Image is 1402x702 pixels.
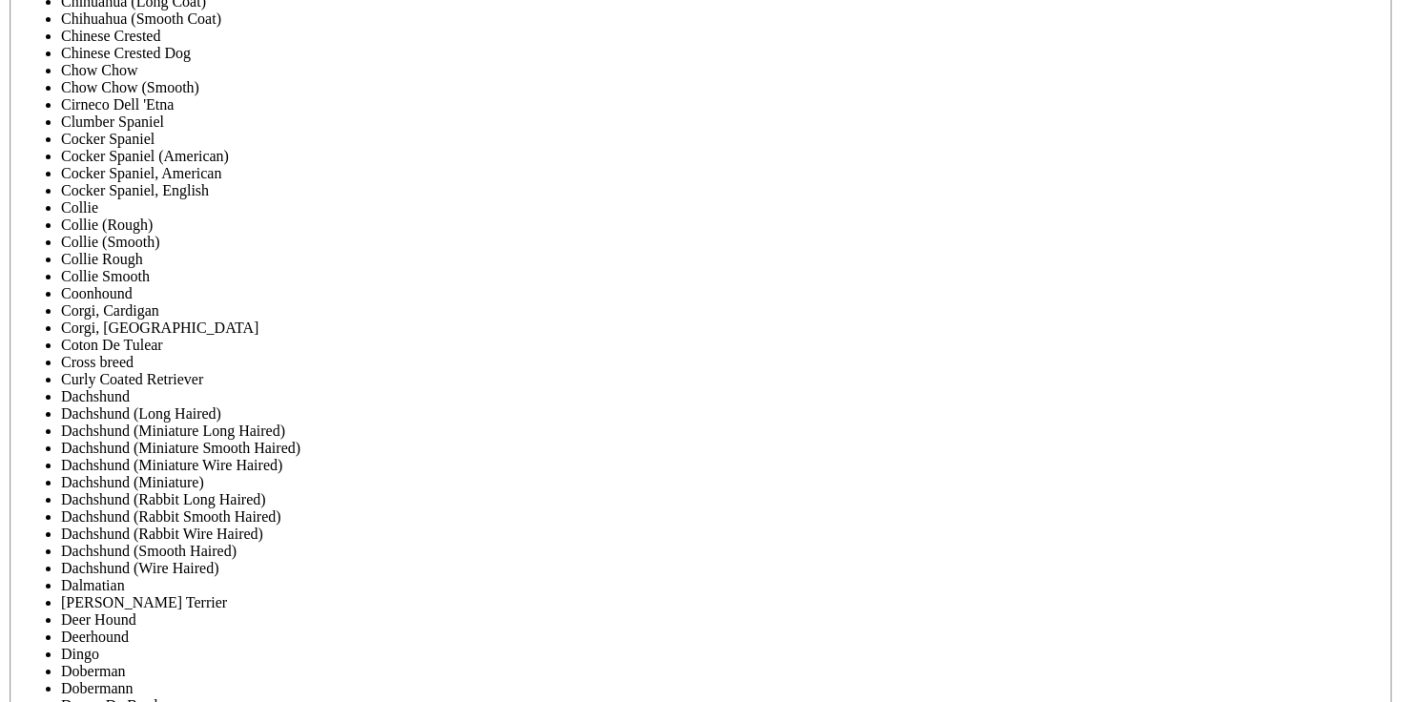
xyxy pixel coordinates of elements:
li: Chinese Crested Dog [61,45,1379,62]
li: Cross breed [61,354,1379,371]
li: Cirneco Dell 'Etna [61,96,1379,114]
li: Dachshund (Rabbit Wire Haired) [61,526,1379,543]
li: Clumber Spaniel [61,114,1379,131]
li: Collie Smooth [61,268,1379,285]
li: Dachshund (Smooth Haired) [61,543,1379,560]
li: Dachshund (Wire Haired) [61,560,1379,577]
li: Deerhound [61,629,1379,646]
li: Dalmatian [61,577,1379,594]
li: Chow Chow (Smooth) [61,79,1379,96]
li: Dachshund (Miniature Wire Haired) [61,457,1379,474]
li: Coonhound [61,285,1379,302]
li: Corgi, [GEOGRAPHIC_DATA] [61,320,1379,337]
li: Dingo [61,646,1379,663]
li: Collie (Smooth) [61,234,1379,251]
li: Chow Chow [61,62,1379,79]
li: Dachshund (Miniature) [61,474,1379,491]
li: Doberman [61,663,1379,680]
li: Dachshund (Rabbit Long Haired) [61,491,1379,508]
li: Dobermann [61,680,1379,697]
li: Dachshund (Long Haired) [61,405,1379,423]
li: Collie [61,199,1379,217]
li: Collie Rough [61,251,1379,268]
li: Cocker Spaniel, English [61,182,1379,199]
li: Chinese Crested [61,28,1379,45]
li: Cocker Spaniel [61,131,1379,148]
li: Curly Coated Retriever [61,371,1379,388]
li: [PERSON_NAME] Terrier [61,594,1379,611]
li: Corgi, Cardigan [61,302,1379,320]
li: Dachshund (Miniature Smooth Haired) [61,440,1379,457]
li: Cocker Spaniel (American) [61,148,1379,165]
li: Dachshund (Rabbit Smooth Haired) [61,508,1379,526]
li: Cocker Spaniel, American [61,165,1379,182]
li: Collie (Rough) [61,217,1379,234]
li: Dachshund (Miniature Long Haired) [61,423,1379,440]
li: Deer Hound [61,611,1379,629]
li: Coton De Tulear [61,337,1379,354]
li: Chihuahua (Smooth Coat) [61,10,1379,28]
li: Dachshund [61,388,1379,405]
